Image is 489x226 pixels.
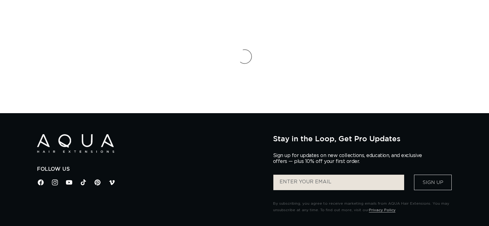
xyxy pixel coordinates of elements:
a: Privacy Policy [369,208,396,212]
h2: Follow Us [37,166,264,173]
p: Sign up for updates on new collections, education, and exclusive offers — plus 10% off your first... [273,153,427,164]
img: Aqua Hair Extensions [37,134,114,153]
p: By subscribing, you agree to receive marketing emails from AQUA Hair Extensions. You may unsubscr... [273,200,452,214]
h2: Stay in the Loop, Get Pro Updates [273,134,452,143]
button: Sign Up [414,175,452,190]
input: ENTER YOUR EMAIL [273,175,404,190]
